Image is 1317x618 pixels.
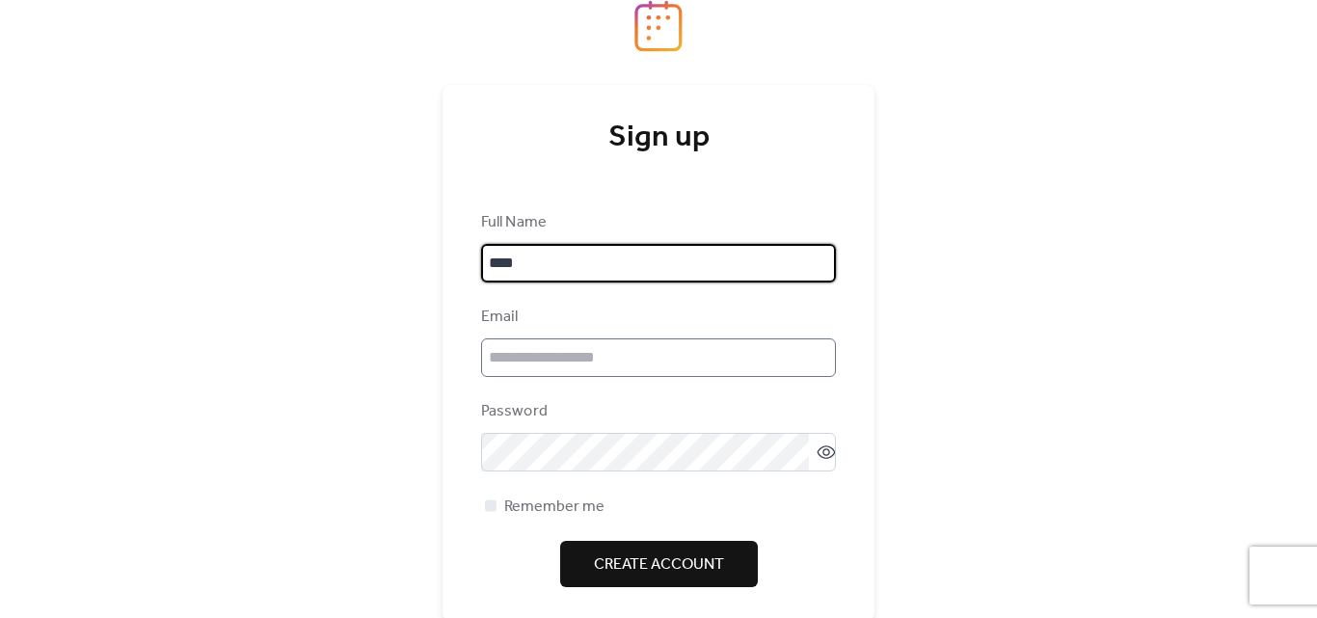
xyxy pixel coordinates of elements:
[481,306,832,329] div: Email
[594,553,724,577] span: Create Account
[481,400,832,423] div: Password
[481,119,836,157] div: Sign up
[481,211,832,234] div: Full Name
[560,541,758,587] button: Create Account
[504,496,605,519] span: Remember me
